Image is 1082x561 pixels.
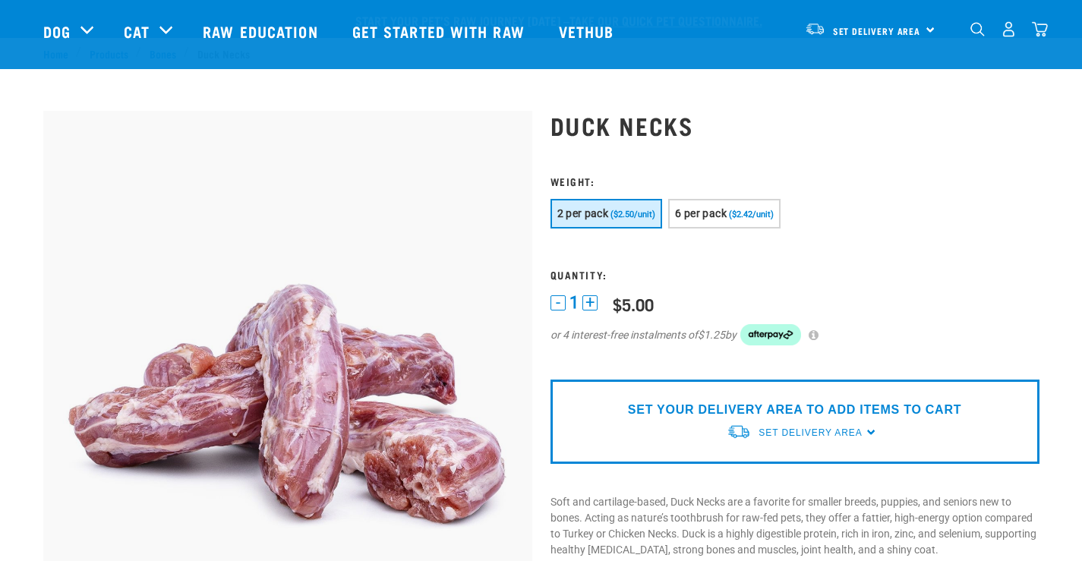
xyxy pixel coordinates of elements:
[582,295,598,310] button: +
[729,210,774,219] span: ($2.42/unit)
[550,295,566,310] button: -
[970,22,985,36] img: home-icon-1@2x.png
[727,424,751,440] img: van-moving.png
[668,199,781,228] button: 6 per pack ($2.42/unit)
[1032,21,1048,37] img: home-icon@2x.png
[628,401,961,419] p: SET YOUR DELIVERY AREA TO ADD ITEMS TO CART
[550,112,1039,139] h1: Duck Necks
[833,28,921,33] span: Set Delivery Area
[124,20,150,43] a: Cat
[550,199,663,228] button: 2 per pack ($2.50/unit)
[610,210,655,219] span: ($2.50/unit)
[557,207,609,219] span: 2 per pack
[550,494,1039,558] p: Soft and cartilage-based, Duck Necks are a favorite for smaller breeds, puppies, and seniors new ...
[1001,21,1017,37] img: user.png
[759,427,862,438] span: Set Delivery Area
[337,1,544,61] a: Get started with Raw
[188,1,336,61] a: Raw Education
[544,1,633,61] a: Vethub
[740,324,801,345] img: Afterpay
[698,327,725,343] span: $1.25
[675,207,727,219] span: 6 per pack
[550,175,1039,187] h3: Weight:
[43,20,71,43] a: Dog
[569,295,579,310] span: 1
[550,269,1039,280] h3: Quantity:
[805,22,825,36] img: van-moving.png
[613,295,654,314] div: $5.00
[550,324,1039,345] div: or 4 interest-free instalments of by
